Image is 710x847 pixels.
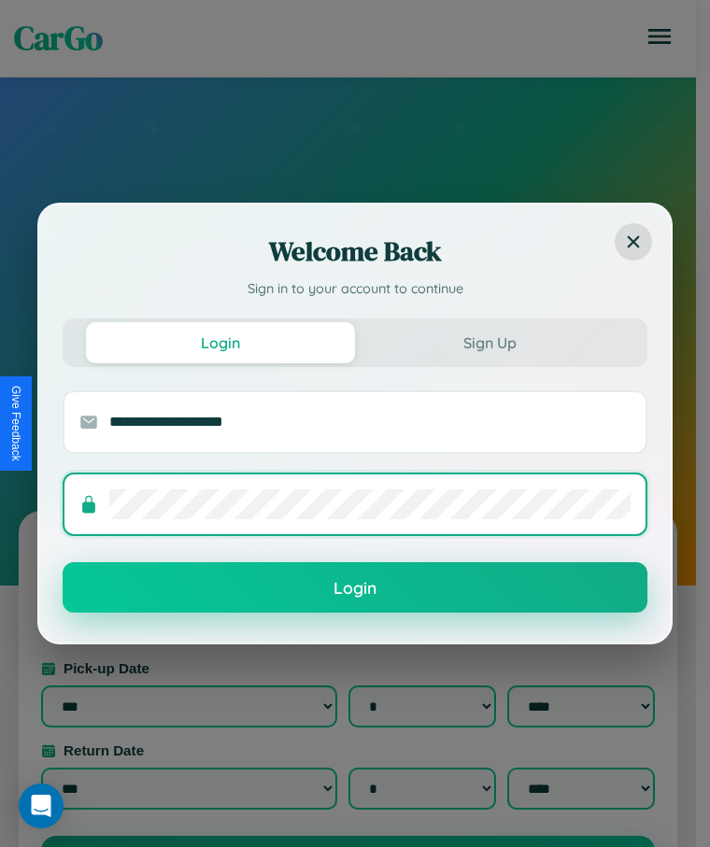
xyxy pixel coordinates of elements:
button: Login [86,322,355,363]
p: Sign in to your account to continue [63,279,647,300]
div: Give Feedback [9,386,22,461]
h2: Welcome Back [63,233,647,270]
button: Login [63,562,647,613]
button: Sign Up [355,322,624,363]
div: Open Intercom Messenger [19,783,64,828]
